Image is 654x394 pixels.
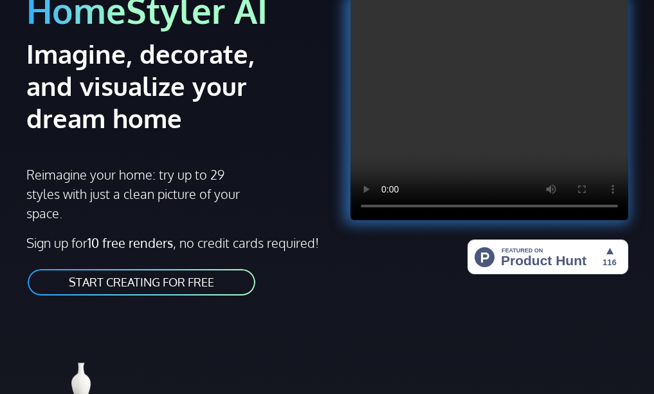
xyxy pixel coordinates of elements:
[26,37,261,134] h2: Imagine, decorate, and visualize your dream home
[26,268,257,297] a: START CREATING FOR FREE
[26,165,246,223] p: Reimagine your home: try up to 29 styles with just a clean picture of your space.
[26,233,320,252] p: Sign up for , no credit cards required!
[87,234,173,251] strong: 10 free renders
[468,239,628,274] img: HomeStyler AI - Interior Design Made Easy: One Click to Your Dream Home | Product Hunt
